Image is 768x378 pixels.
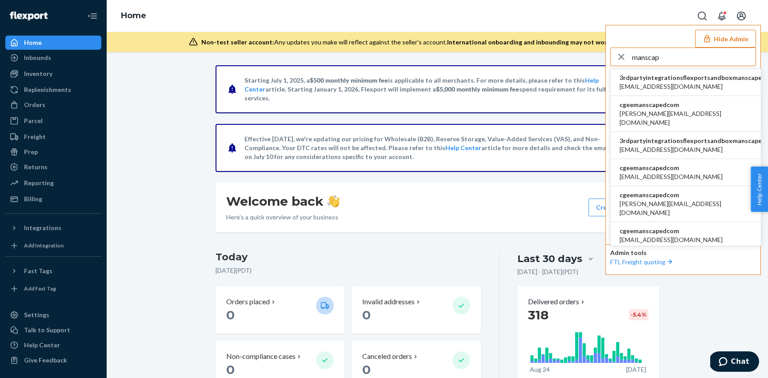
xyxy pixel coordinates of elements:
div: Integrations [24,223,61,232]
button: Give Feedback [5,353,101,367]
a: Home [121,11,146,20]
button: Hide Admin [695,30,756,48]
button: Invalid addresses 0 [352,286,480,334]
h1: Welcome back [226,193,340,209]
div: Last 30 days [517,252,582,266]
button: Fast Tags [5,264,101,278]
button: Open account menu [732,7,750,25]
span: cgeemanscapedcom [620,163,723,172]
p: Here’s a quick overview of your business [226,213,340,222]
div: Home [24,38,42,47]
a: Help Center [445,144,481,151]
a: FTL Freight quoting [610,258,674,266]
span: [PERSON_NAME][EMAIL_ADDRESS][DOMAIN_NAME] [620,109,752,127]
button: Integrations [5,221,101,235]
ol: breadcrumbs [114,3,153,29]
button: Create new [588,199,648,216]
iframe: Opens a widget where you can chat to one of our agents [710,351,759,374]
div: -5.4 % [629,309,648,320]
img: Flexport logo [10,12,48,20]
img: hand-wave emoji [327,195,340,207]
div: Freight [24,132,46,141]
input: Search or paste seller ID [632,48,756,66]
span: 0 [226,362,235,377]
button: Open Search Box [693,7,711,25]
a: Help Center [5,338,101,352]
a: Add Integration [5,239,101,253]
h3: Today [216,250,481,264]
a: Billing [5,192,101,206]
p: Canceled orders [362,351,412,362]
div: Any updates you make will reflect against the seller's account. [201,38,677,47]
span: 318 [528,307,548,322]
div: Fast Tags [24,267,52,275]
a: Returns [5,160,101,174]
div: Reporting [24,179,54,187]
div: Settings [24,310,49,319]
span: 0 [362,307,371,322]
div: Replenishments [24,85,71,94]
button: Help Center [751,167,768,212]
a: Inventory [5,67,101,81]
a: Orders [5,98,101,112]
p: Starting July 1, 2025, a is applicable to all merchants. For more details, please refer to this a... [244,76,629,103]
button: Orders placed 0 [216,286,344,334]
span: cgeemanscapedcom [620,191,752,199]
div: Parcel [24,116,43,125]
p: [DATE] ( PDT ) [216,266,481,275]
a: Parcel [5,114,101,128]
div: Add Integration [24,242,64,249]
button: Open notifications [713,7,731,25]
div: Billing [24,195,42,203]
span: [EMAIL_ADDRESS][DOMAIN_NAME] [620,235,723,244]
span: International onboarding and inbounding may not work during impersonation. [447,38,677,46]
div: Orders [24,100,45,109]
p: [DATE] [626,365,646,374]
div: Inbounds [24,53,51,62]
div: Prep [24,147,38,156]
div: Talk to Support [24,326,70,334]
div: Returns [24,163,48,171]
p: Invalid addresses [362,297,415,307]
button: Delivered orders [528,297,586,307]
div: Give Feedback [24,356,67,365]
button: Close Navigation [84,7,101,25]
a: Inbounds [5,51,101,65]
p: [DATE] - [DATE] ( PDT ) [517,267,578,276]
a: Freight [5,130,101,144]
p: Aug 24 [530,365,550,374]
span: [EMAIL_ADDRESS][DOMAIN_NAME] [620,172,723,181]
span: 0 [226,307,235,322]
a: Prep [5,145,101,159]
a: Home [5,36,101,50]
p: Effective [DATE], we're updating our pricing for Wholesale (B2B), Reserve Storage, Value-Added Se... [244,135,629,161]
span: $5,000 monthly minimum fee [436,85,519,93]
span: cgeemanscapedcom [620,100,752,109]
span: cgeemanscapedcom [620,227,723,235]
button: Talk to Support [5,323,101,337]
a: Reporting [5,176,101,190]
p: Admin tools [610,248,756,257]
a: Add Fast Tag [5,282,101,296]
div: Help Center [24,341,60,350]
span: 0 [362,362,371,377]
a: Settings [5,308,101,322]
p: Non-compliance cases [226,351,296,362]
a: Replenishments [5,83,101,97]
span: Non-test seller account: [201,38,274,46]
span: [PERSON_NAME][EMAIL_ADDRESS][DOMAIN_NAME] [620,199,752,217]
div: Add Fast Tag [24,285,56,292]
p: Orders placed [226,297,270,307]
div: Inventory [24,69,52,78]
span: $500 monthly minimum fee [310,76,388,84]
